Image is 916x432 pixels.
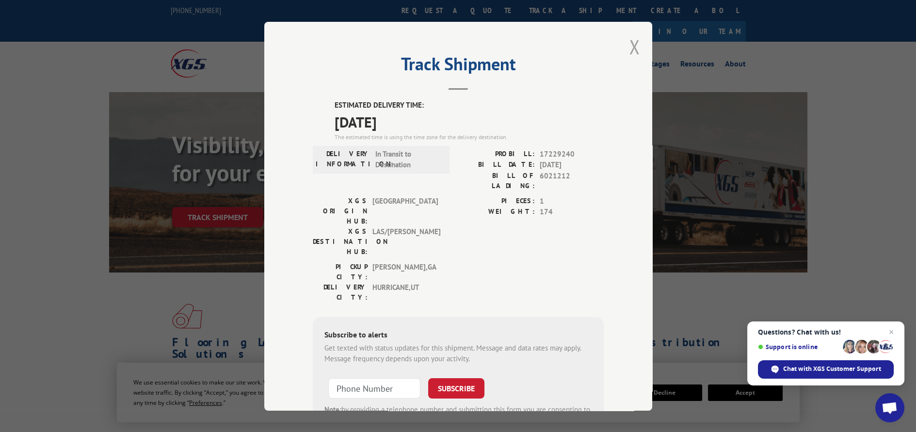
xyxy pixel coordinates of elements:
span: HURRICANE , UT [372,282,438,302]
span: [GEOGRAPHIC_DATA] [372,195,438,226]
label: PICKUP CITY: [313,261,368,282]
label: BILL DATE: [458,160,535,171]
button: Close modal [629,34,640,60]
div: Open chat [875,393,904,422]
strong: Note: [324,404,341,414]
label: BILL OF LADING: [458,170,535,191]
button: SUBSCRIBE [428,378,484,398]
span: [DATE] [335,111,604,132]
span: Close chat [885,326,897,338]
span: Support is online [758,343,839,351]
label: ESTIMATED DELIVERY TIME: [335,100,604,111]
div: Subscribe to alerts [324,328,592,342]
label: WEIGHT: [458,207,535,218]
span: LAS/[PERSON_NAME] [372,226,438,256]
label: DELIVERY CITY: [313,282,368,302]
label: XGS ORIGIN HUB: [313,195,368,226]
div: Chat with XGS Customer Support [758,360,894,379]
span: [PERSON_NAME] , GA [372,261,438,282]
span: Chat with XGS Customer Support [783,365,881,373]
h2: Track Shipment [313,57,604,76]
span: 1 [540,195,604,207]
label: XGS DESTINATION HUB: [313,226,368,256]
span: 17229240 [540,148,604,160]
span: [DATE] [540,160,604,171]
span: 174 [540,207,604,218]
span: In Transit to Destination [375,148,441,170]
span: Questions? Chat with us! [758,328,894,336]
div: Get texted with status updates for this shipment. Message and data rates may apply. Message frequ... [324,342,592,364]
input: Phone Number [328,378,420,398]
span: 6021212 [540,170,604,191]
label: DELIVERY INFORMATION: [316,148,370,170]
label: PROBILL: [458,148,535,160]
div: The estimated time is using the time zone for the delivery destination. [335,132,604,141]
label: PIECES: [458,195,535,207]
